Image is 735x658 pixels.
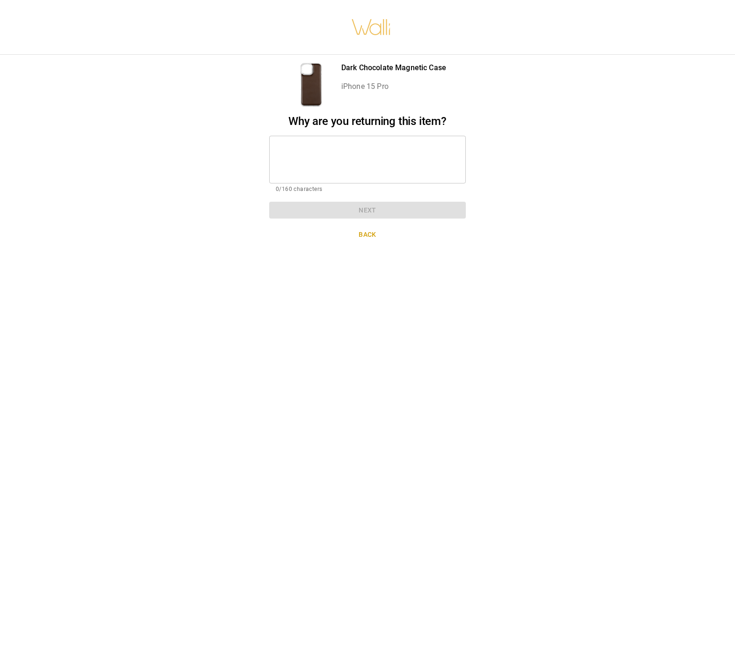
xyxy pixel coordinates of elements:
p: iPhone 15 Pro [341,81,446,92]
h2: Why are you returning this item? [269,115,466,128]
img: walli-inc.myshopify.com [351,7,391,47]
button: Back [269,226,466,243]
p: Dark Chocolate Magnetic Case [341,62,446,73]
p: 0/160 characters [276,185,459,194]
